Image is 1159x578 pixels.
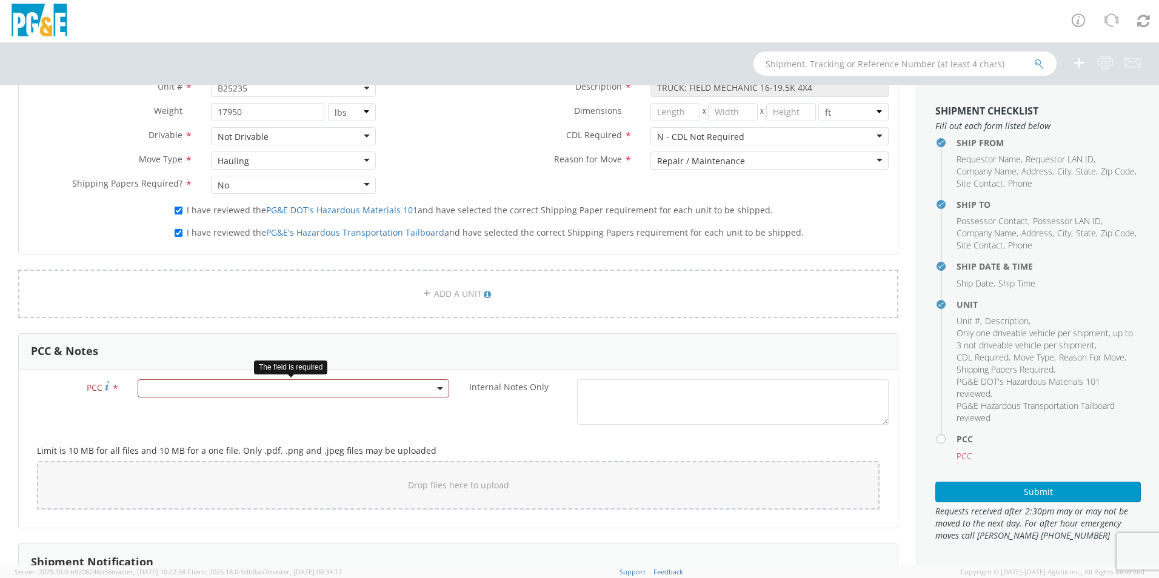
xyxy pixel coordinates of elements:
a: PG&E's Hazardous Transportation Tailboard [266,227,444,238]
input: I have reviewed thePG&E's Hazardous Transportation Tailboardand have selected the correct Shippin... [175,229,182,237]
h3: Shipment Notification [31,556,153,568]
li: , [957,277,995,290]
span: Company Name [957,165,1017,177]
li: , [1021,165,1054,178]
span: Ship Time [998,277,1035,289]
span: PG&E DOT's Hazardous Materials 101 reviewed [957,376,1100,399]
div: Hauling [218,155,249,167]
li: , [1076,165,1098,178]
span: Reason for Move [554,153,622,165]
span: City [1057,227,1071,239]
span: Possessor Contact [957,215,1028,227]
span: Zip Code [1101,227,1135,239]
span: Move Type [1014,351,1054,363]
button: Submit [935,482,1141,502]
input: I have reviewed thePG&E DOT's Hazardous Materials 101and have selected the correct Shipping Paper... [175,207,182,214]
li: , [957,215,1030,227]
span: Description [575,81,622,92]
span: Drivable [149,129,182,141]
span: Requestor LAN ID [1026,153,1094,165]
span: Shipping Papers Required? [72,178,182,189]
h4: PCC [957,434,1141,443]
strong: Shipment Checklist [935,104,1038,118]
span: B25235 [211,79,376,97]
div: N - CDL Not Required [657,131,744,143]
li: , [957,165,1018,178]
input: Height [766,103,816,121]
h4: Ship Date & Time [957,262,1141,271]
a: Feedback [653,567,683,576]
span: Unit # [957,315,980,327]
span: I have reviewed the and have selected the correct Shipping Paper requirement for each unit to be ... [187,204,773,216]
span: Move Type [139,153,182,165]
h4: Ship From [957,138,1141,147]
li: , [957,239,1005,251]
span: Server: 2025.19.0-b9208248b56 [15,567,185,576]
div: No [218,179,229,191]
span: master, [DATE] 10:22:58 [112,567,185,576]
span: PCC [957,450,972,462]
li: , [1101,227,1137,239]
span: CDL Required [957,351,1009,363]
h3: PCC & Notes [31,345,98,357]
div: Repair / Maintenance [657,155,745,167]
span: Requestor Name [957,153,1021,165]
span: PG&E Hazardous Transportation Tailboard reviewed [957,400,1115,424]
span: City [1057,165,1071,177]
a: Support [620,567,646,576]
li: , [957,376,1138,400]
span: Address [1021,165,1052,177]
li: , [957,327,1138,351]
span: Possessor LAN ID [1033,215,1101,227]
li: , [957,227,1018,239]
input: Length [650,103,700,121]
span: Weight [154,105,182,116]
span: Company Name [957,227,1017,239]
li: , [957,315,982,327]
li: , [1057,227,1073,239]
a: PG&E DOT's Hazardous Materials 101 [266,204,418,216]
span: Zip Code [1101,165,1135,177]
li: , [957,153,1023,165]
li: , [957,351,1010,364]
input: Width [708,103,758,121]
span: State [1076,227,1096,239]
span: B25235 [218,82,369,94]
span: PCC [87,382,102,393]
span: Internal Notes Only [469,381,549,393]
span: master, [DATE] 09:34:17 [268,567,342,576]
li: , [957,178,1005,190]
span: Dimensions [574,105,622,116]
input: Shipment, Tracking or Reference Number (at least 4 chars) [753,51,1057,76]
li: , [1057,165,1073,178]
li: , [1059,351,1126,364]
li: , [1101,165,1137,178]
span: Phone [1008,239,1032,251]
li: , [1014,351,1056,364]
h5: Limit is 10 MB for all files and 10 MB for a one file. Only .pdf, .png and .jpeg files may be upl... [37,446,880,455]
span: Client: 2025.18.0-5db8ab7 [187,567,342,576]
span: Only one driveable vehicle per shipment, up to 3 not driveable vehicle per shipment [957,327,1133,351]
span: Copyright © [DATE]-[DATE] Agistix Inc., All Rights Reserved [960,567,1144,577]
span: Address [1021,227,1052,239]
li: , [957,364,1055,376]
span: X [758,103,766,121]
span: Fill out each form listed below [935,120,1141,132]
li: , [1021,227,1054,239]
div: Not Drivable [218,131,269,143]
li: , [985,315,1030,327]
span: Shipping Papers Required [957,364,1054,375]
span: Requests received after 2:30pm may or may not be moved to the next day. For after hour emergency ... [935,505,1141,542]
span: Phone [1008,178,1032,189]
span: Drop files here to upload [408,479,509,491]
h4: Unit [957,300,1141,309]
div: The field is required [254,360,327,374]
span: I have reviewed the and have selected the correct Shipping Papers requirement for each unit to be... [187,227,804,238]
img: pge-logo-06675f144f4cfa6a6814.png [9,4,70,39]
li: , [1026,153,1095,165]
span: Ship Date [957,277,994,289]
span: Reason For Move [1059,351,1124,363]
h4: Ship To [957,200,1141,209]
a: ADD A UNIT [18,270,898,318]
span: Unit # [158,81,182,92]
